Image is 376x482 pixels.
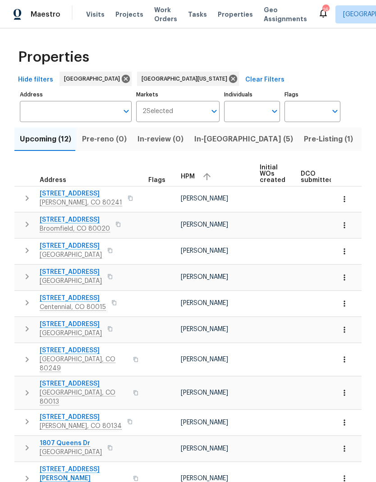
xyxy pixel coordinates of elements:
[208,105,220,118] button: Open
[60,72,132,86] div: [GEOGRAPHIC_DATA]
[64,74,124,83] span: [GEOGRAPHIC_DATA]
[301,171,333,183] span: DCO submitted
[181,300,228,306] span: [PERSON_NAME]
[18,53,89,62] span: Properties
[188,11,207,18] span: Tasks
[86,10,105,19] span: Visits
[264,5,307,23] span: Geo Assignments
[245,74,284,86] span: Clear Filters
[20,92,132,97] label: Address
[218,10,253,19] span: Properties
[329,105,341,118] button: Open
[154,5,177,23] span: Work Orders
[115,10,143,19] span: Projects
[138,133,183,146] span: In-review (0)
[181,356,228,363] span: [PERSON_NAME]
[181,274,228,280] span: [PERSON_NAME]
[181,326,228,332] span: [PERSON_NAME]
[120,105,133,118] button: Open
[242,72,288,88] button: Clear Filters
[304,133,353,146] span: Pre-Listing (1)
[181,222,228,228] span: [PERSON_NAME]
[181,196,228,202] span: [PERSON_NAME]
[181,173,195,180] span: HPM
[142,108,173,115] span: 2 Selected
[137,72,239,86] div: [GEOGRAPHIC_DATA][US_STATE]
[181,390,228,396] span: [PERSON_NAME]
[181,446,228,452] span: [PERSON_NAME]
[40,177,66,183] span: Address
[224,92,280,97] label: Individuals
[31,10,60,19] span: Maestro
[148,177,165,183] span: Flags
[194,133,293,146] span: In-[GEOGRAPHIC_DATA] (5)
[20,133,71,146] span: Upcoming (12)
[142,74,231,83] span: [GEOGRAPHIC_DATA][US_STATE]
[82,133,127,146] span: Pre-reno (0)
[18,74,53,86] span: Hide filters
[14,72,57,88] button: Hide filters
[181,419,228,426] span: [PERSON_NAME]
[260,164,285,183] span: Initial WOs created
[322,5,329,14] div: 16
[136,92,220,97] label: Markets
[268,105,281,118] button: Open
[284,92,340,97] label: Flags
[181,475,228,482] span: [PERSON_NAME]
[181,248,228,254] span: [PERSON_NAME]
